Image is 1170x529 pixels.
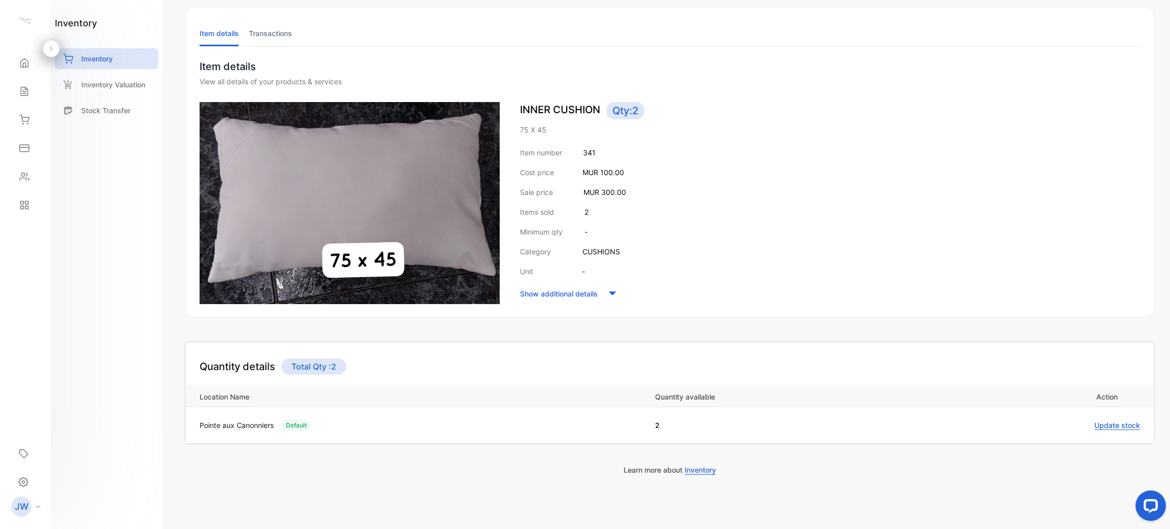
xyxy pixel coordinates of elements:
[81,79,145,90] p: Inventory Valuation
[582,246,620,257] p: CUSHIONS
[200,102,500,304] img: item
[200,76,1140,87] div: View all details of your products & services
[583,188,626,196] span: MUR 300.00
[81,105,131,116] p: Stock Transfer
[55,16,97,30] h1: inventory
[584,207,589,217] p: 2
[200,390,644,402] p: Location Name
[200,420,274,431] p: Pointe aux Canonniers
[18,13,33,28] img: logo
[200,20,239,46] li: Item details
[520,226,563,237] p: Minimum qty
[15,500,28,513] p: JW
[282,420,311,431] div: Default
[520,187,553,197] p: Sale price
[185,465,1155,475] p: Learn more about
[520,147,562,158] p: Item number
[582,266,585,277] p: -
[55,100,158,121] a: Stock Transfer
[582,168,624,177] span: MUR 100.00
[55,48,158,69] a: Inventory
[1094,421,1140,430] span: Update stock
[584,226,588,237] p: -
[583,147,596,158] p: 341
[520,266,533,277] p: Unit
[520,102,1140,119] p: INNER CUSHION
[655,390,918,402] p: Quantity available
[200,59,1140,74] p: Item details
[249,20,292,46] li: Transactions
[520,124,1140,135] p: 75 X 45
[932,390,1118,402] p: Action
[520,167,554,178] p: Cost price
[281,358,346,375] p: Total Qty : 2
[81,53,113,64] p: Inventory
[685,466,716,475] span: Inventory
[520,207,554,217] p: Items sold
[200,359,275,374] h4: Quantity details
[520,246,551,257] p: Category
[1127,486,1170,529] iframe: LiveChat chat widget
[520,288,598,299] p: Show additional details
[55,74,158,95] a: Inventory Valuation
[606,102,644,119] span: Qty: 2
[655,420,918,431] p: 2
